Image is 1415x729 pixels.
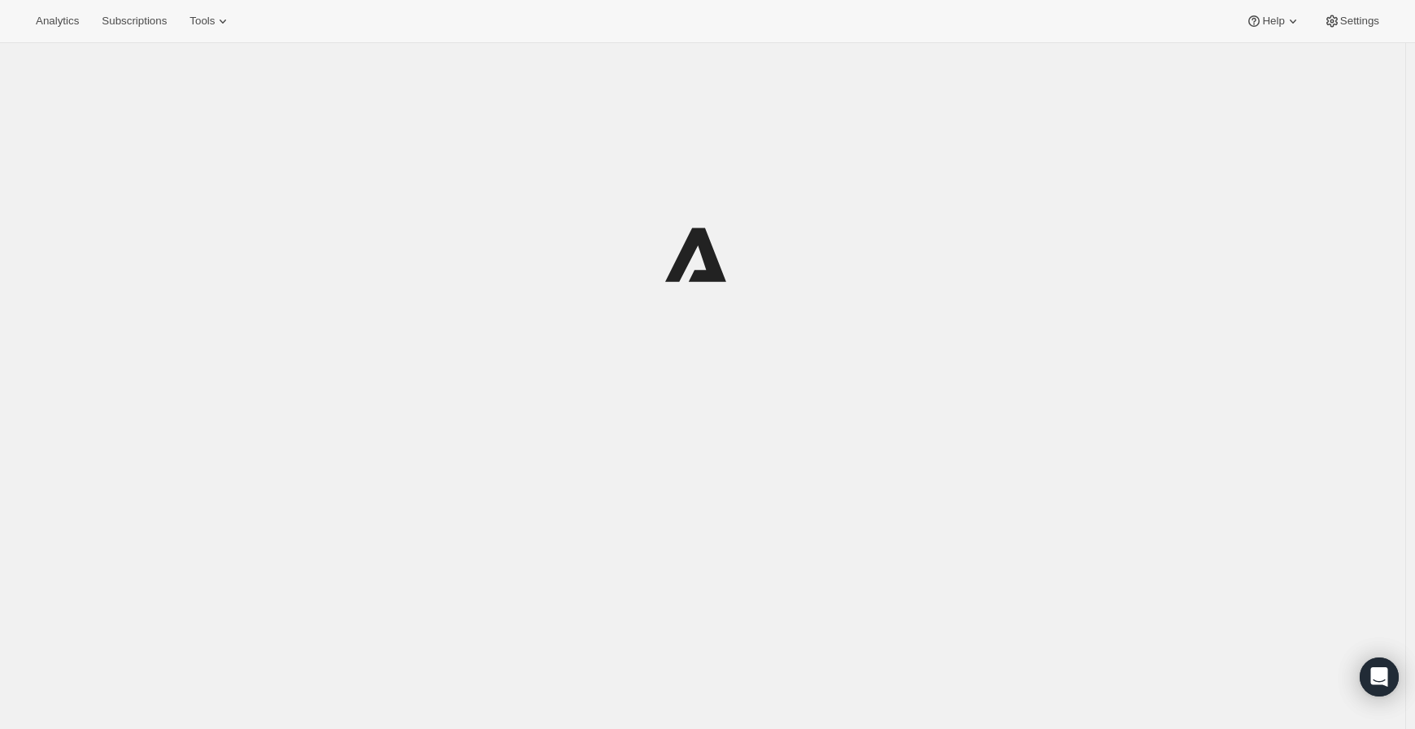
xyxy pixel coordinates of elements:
[1360,657,1399,696] div: Open Intercom Messenger
[92,10,176,33] button: Subscriptions
[36,15,79,28] span: Analytics
[180,10,241,33] button: Tools
[1314,10,1389,33] button: Settings
[1262,15,1284,28] span: Help
[1340,15,1379,28] span: Settings
[189,15,215,28] span: Tools
[26,10,89,33] button: Analytics
[1236,10,1310,33] button: Help
[102,15,167,28] span: Subscriptions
